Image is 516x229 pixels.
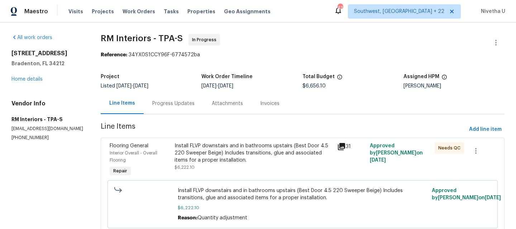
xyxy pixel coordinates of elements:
[110,143,148,148] span: Flooring General
[178,204,427,211] span: $6,222.10
[438,144,463,152] span: Needs QC
[175,142,333,164] div: Install FLVP downstairs and in bathrooms upstairs (Best Door 4.5 220 Sweeper Beige) Includes tran...
[116,84,148,89] span: -
[101,123,466,136] span: Line Items
[178,187,427,201] span: Install FLVP downstairs and in bathrooms upstairs (Best Door 4.5 220 Sweeper Beige) Includes tran...
[11,116,83,123] h5: RM Interiors - TPA-S
[11,100,83,107] h4: Vendor Info
[403,74,439,79] h5: Assigned HPM
[110,151,157,162] span: Interior Overall - Overall Flooring
[116,84,132,89] span: [DATE]
[337,142,365,151] div: 31
[109,100,135,107] div: Line Items
[123,8,155,15] span: Work Orders
[178,215,197,220] span: Reason:
[192,36,219,43] span: In Progress
[101,34,183,43] span: RM Interiors - TPA-S
[212,100,243,107] div: Attachments
[11,126,83,132] p: [EMAIL_ADDRESS][DOMAIN_NAME]
[302,84,326,89] span: $6,656.10
[175,165,195,170] span: $6,222.10
[370,143,423,163] span: Approved by [PERSON_NAME] on
[11,77,43,82] a: Home details
[92,8,114,15] span: Projects
[11,60,83,67] h5: Bradenton, FL 34212
[302,74,335,79] h5: Total Budget
[201,74,253,79] h5: Work Order Timeline
[478,8,505,15] span: Nivetha U
[354,8,444,15] span: Southwest, [GEOGRAPHIC_DATA] + 22
[101,52,127,57] b: Reference:
[110,167,130,175] span: Repair
[201,84,233,89] span: -
[224,8,271,15] span: Geo Assignments
[370,158,386,163] span: [DATE]
[152,100,195,107] div: Progress Updates
[466,123,505,136] button: Add line item
[24,8,48,15] span: Maestro
[187,8,215,15] span: Properties
[101,51,505,58] div: 34YX0S1CCY96F-6774572ba
[11,35,52,40] a: All work orders
[218,84,233,89] span: [DATE]
[201,84,216,89] span: [DATE]
[133,84,148,89] span: [DATE]
[338,4,343,11] div: 427
[197,215,247,220] span: Quantity adjustment
[441,74,447,84] span: The hpm assigned to this work order.
[337,74,343,84] span: The total cost of line items that have been proposed by Opendoor. This sum includes line items th...
[164,9,179,14] span: Tasks
[11,135,83,141] p: [PHONE_NUMBER]
[68,8,83,15] span: Visits
[11,50,83,57] h2: [STREET_ADDRESS]
[432,188,501,200] span: Approved by [PERSON_NAME] on
[101,74,119,79] h5: Project
[260,100,279,107] div: Invoices
[403,84,505,89] div: [PERSON_NAME]
[485,195,501,200] span: [DATE]
[101,84,148,89] span: Listed
[469,125,502,134] span: Add line item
